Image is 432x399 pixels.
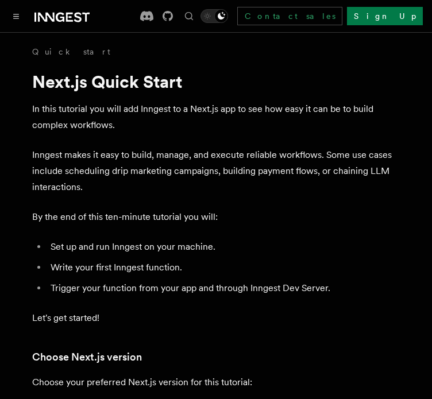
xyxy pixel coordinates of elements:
[9,9,23,23] button: Toggle navigation
[32,374,400,390] p: Choose your preferred Next.js version for this tutorial:
[32,147,400,195] p: Inngest makes it easy to build, manage, and execute reliable workflows. Some use cases include sc...
[347,7,423,25] a: Sign Up
[32,349,142,365] a: Choose Next.js version
[32,71,400,92] h1: Next.js Quick Start
[32,101,400,133] p: In this tutorial you will add Inngest to a Next.js app to see how easy it can be to build complex...
[47,239,400,255] li: Set up and run Inngest on your machine.
[32,310,400,326] p: Let's get started!
[200,9,228,23] button: Toggle dark mode
[32,46,110,57] a: Quick start
[182,9,196,23] button: Find something...
[32,209,400,225] p: By the end of this ten-minute tutorial you will:
[47,280,400,296] li: Trigger your function from your app and through Inngest Dev Server.
[47,259,400,276] li: Write your first Inngest function.
[237,7,342,25] a: Contact sales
